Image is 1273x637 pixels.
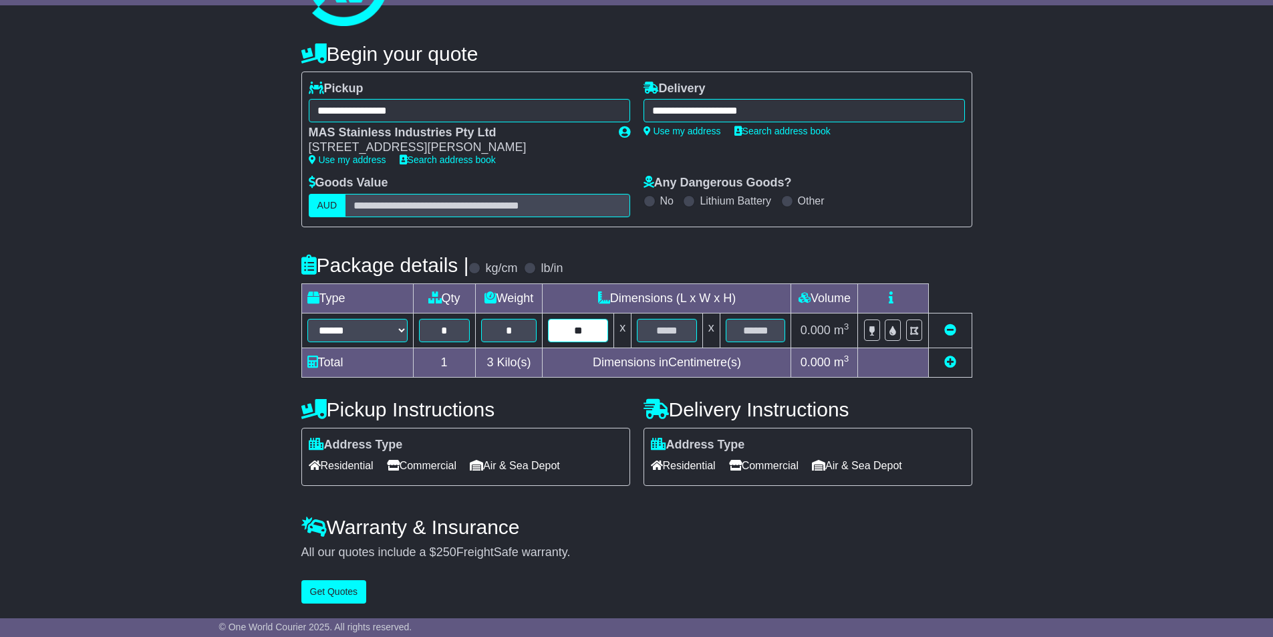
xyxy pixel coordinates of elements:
[309,455,374,476] span: Residential
[644,398,972,420] h4: Delivery Instructions
[475,283,543,313] td: Weight
[944,324,956,337] a: Remove this item
[301,580,367,604] button: Get Quotes
[470,455,560,476] span: Air & Sea Depot
[309,126,605,140] div: MAS Stainless Industries Pty Ltd
[309,438,403,453] label: Address Type
[436,545,456,559] span: 250
[660,195,674,207] label: No
[543,283,791,313] td: Dimensions (L x W x H)
[475,348,543,377] td: Kilo(s)
[309,82,364,96] label: Pickup
[301,283,413,313] td: Type
[301,254,469,276] h4: Package details |
[413,348,475,377] td: 1
[309,176,388,190] label: Goods Value
[834,356,849,369] span: m
[944,356,956,369] a: Add new item
[309,140,605,155] div: [STREET_ADDRESS][PERSON_NAME]
[614,313,631,348] td: x
[834,324,849,337] span: m
[387,455,456,476] span: Commercial
[644,82,706,96] label: Delivery
[541,261,563,276] label: lb/in
[801,324,831,337] span: 0.000
[734,126,831,136] a: Search address book
[844,354,849,364] sup: 3
[798,195,825,207] label: Other
[219,622,412,632] span: © One World Courier 2025. All rights reserved.
[309,154,386,165] a: Use my address
[301,545,972,560] div: All our quotes include a $ FreightSafe warranty.
[651,438,745,453] label: Address Type
[644,126,721,136] a: Use my address
[791,283,858,313] td: Volume
[644,176,792,190] label: Any Dangerous Goods?
[400,154,496,165] a: Search address book
[486,356,493,369] span: 3
[700,195,771,207] label: Lithium Battery
[844,322,849,332] sup: 3
[301,398,630,420] h4: Pickup Instructions
[812,455,902,476] span: Air & Sea Depot
[309,194,346,217] label: AUD
[413,283,475,313] td: Qty
[801,356,831,369] span: 0.000
[485,261,517,276] label: kg/cm
[301,43,972,65] h4: Begin your quote
[702,313,720,348] td: x
[651,455,716,476] span: Residential
[301,516,972,538] h4: Warranty & Insurance
[301,348,413,377] td: Total
[729,455,799,476] span: Commercial
[543,348,791,377] td: Dimensions in Centimetre(s)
